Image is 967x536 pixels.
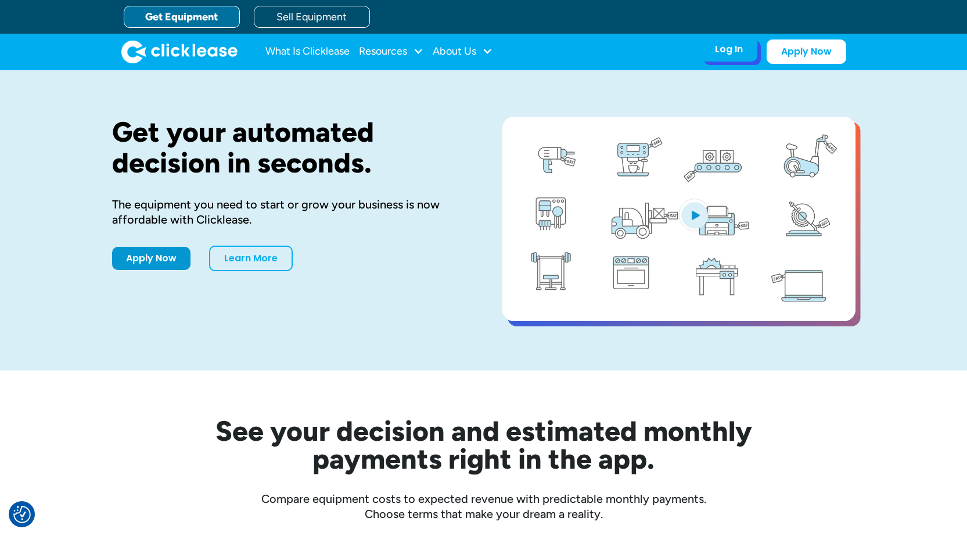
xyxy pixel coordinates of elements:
img: Clicklease logo [121,40,238,63]
div: About Us [433,40,493,63]
div: Log In [715,44,743,55]
h1: Get your automated decision in seconds. [112,117,465,178]
img: Revisit consent button [13,506,31,523]
div: Compare equipment costs to expected revenue with predictable monthly payments. Choose terms that ... [112,491,855,521]
a: Get Equipment [124,6,240,28]
a: What Is Clicklease [265,40,350,63]
button: Consent Preferences [13,506,31,523]
a: home [121,40,238,63]
a: Learn More [209,246,293,271]
h2: See your decision and estimated monthly payments right in the app. [159,417,809,473]
a: Apply Now [767,39,846,64]
a: open lightbox [502,117,855,321]
a: Sell Equipment [254,6,370,28]
div: The equipment you need to start or grow your business is now affordable with Clicklease. [112,197,465,227]
a: Apply Now [112,247,190,270]
div: Resources [359,40,423,63]
img: Blue play button logo on a light blue circular background [679,199,710,231]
